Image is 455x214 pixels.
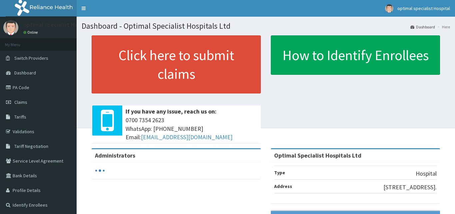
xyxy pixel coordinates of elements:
span: Tariff Negotiation [14,143,48,149]
a: [EMAIL_ADDRESS][DOMAIN_NAME] [141,133,232,141]
a: Dashboard [410,24,435,30]
p: optimal specialist Hospital [23,22,93,28]
span: Tariffs [14,114,26,120]
p: Hospital [416,169,437,178]
b: If you have any issue, reach us on: [126,108,217,115]
span: Dashboard [14,70,36,76]
a: Click here to submit claims [92,35,261,93]
img: User Image [3,20,18,35]
span: Claims [14,99,27,105]
p: [STREET_ADDRESS]. [383,183,437,192]
svg: audio-loading [95,166,105,176]
img: User Image [385,4,393,13]
a: Online [23,30,39,35]
h1: Dashboard - Optimal Specialist Hospitals Ltd [82,22,450,30]
b: Administrators [95,152,135,159]
b: Address [274,183,292,189]
span: optimal specialist Hospital [397,5,450,11]
b: Type [274,170,285,176]
a: How to Identify Enrollees [271,35,440,75]
li: Here [436,24,450,30]
span: 0700 7354 2623 WhatsApp: [PHONE_NUMBER] Email: [126,116,257,142]
strong: Optimal Specialist Hospitals Ltd [274,152,361,159]
span: Switch Providers [14,55,48,61]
